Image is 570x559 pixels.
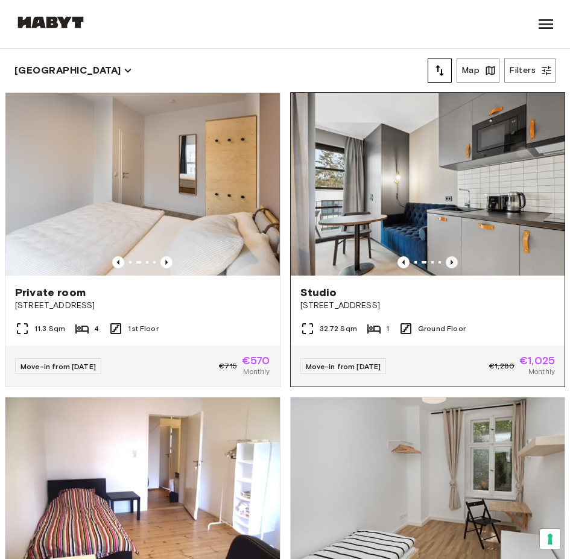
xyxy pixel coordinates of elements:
[540,529,560,549] button: Your consent preferences for tracking technologies
[34,323,65,334] span: 11.3 Sqm
[306,362,381,371] span: Move-in from [DATE]
[219,361,237,371] span: €715
[5,92,280,387] a: Previous imagePrevious imagePrivate room[STREET_ADDRESS]11.3 Sqm41st FloorMove-in from [DATE]€715...
[242,355,270,366] span: €570
[15,300,270,312] span: [STREET_ADDRESS]
[300,300,556,312] span: [STREET_ADDRESS]
[15,285,86,300] span: Private room
[386,323,389,334] span: 1
[21,362,96,371] span: Move-in from [DATE]
[397,256,410,268] button: Previous image
[446,256,458,268] button: Previous image
[300,285,337,300] span: Studio
[504,58,556,83] button: Filters
[112,256,124,268] button: Previous image
[428,58,452,83] button: tune
[320,323,357,334] span: 32.72 Sqm
[457,58,499,83] button: Map
[418,323,466,334] span: Ground Floor
[128,323,158,334] span: 1st Floor
[160,256,173,268] button: Previous image
[14,62,132,79] button: [GEOGRAPHIC_DATA]
[519,355,555,366] span: €1,025
[489,361,515,371] span: €1,280
[290,92,566,387] a: Marketing picture of unit DE-01-481-006-01Marketing picture of unit DE-01-481-006-01Previous imag...
[243,366,270,377] span: Monthly
[94,323,99,334] span: 4
[14,16,87,28] img: Habyt
[5,93,280,276] img: Marketing picture of unit DE-01-12-003-01Q
[528,366,555,377] span: Monthly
